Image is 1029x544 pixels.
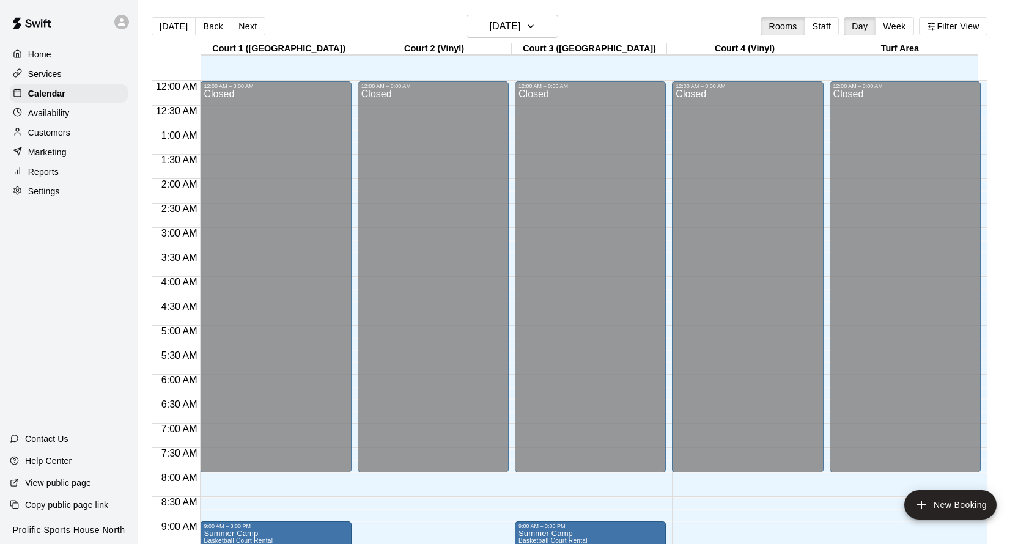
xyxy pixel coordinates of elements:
button: [DATE] [467,15,558,38]
span: 6:30 AM [158,399,201,410]
div: Closed [361,89,505,477]
a: Reports [10,163,128,181]
span: 1:00 AM [158,130,201,141]
div: 12:00 AM – 8:00 AM [361,83,505,89]
div: 12:00 AM – 8:00 AM: Closed [830,81,981,472]
span: 12:00 AM [153,81,201,92]
a: Marketing [10,143,128,161]
p: Calendar [28,87,65,100]
div: 12:00 AM – 8:00 AM [676,83,819,89]
p: Home [28,48,51,61]
div: 12:00 AM – 8:00 AM: Closed [358,81,509,472]
button: Rooms [761,17,805,35]
p: Contact Us [25,433,68,445]
button: Back [195,17,231,35]
p: Customers [28,127,70,139]
a: Availability [10,104,128,122]
span: 6:00 AM [158,375,201,385]
a: Calendar [10,84,128,103]
div: Closed [833,89,977,477]
div: 12:00 AM – 8:00 AM: Closed [200,81,351,472]
button: Day [844,17,876,35]
p: Services [28,68,62,80]
div: 9:00 AM – 3:00 PM [204,523,347,529]
div: 9:00 AM – 3:00 PM [518,523,662,529]
button: add [904,490,997,520]
span: 5:30 AM [158,350,201,361]
div: 12:00 AM – 8:00 AM [833,83,977,89]
a: Settings [10,182,128,200]
div: Turf Area [822,43,978,55]
a: Customers [10,123,128,142]
span: Basketball Court Rental [204,537,273,544]
p: Settings [28,185,60,197]
span: 2:00 AM [158,179,201,189]
span: 7:30 AM [158,448,201,458]
span: 4:30 AM [158,301,201,312]
p: Availability [28,107,70,119]
p: Copy public page link [25,499,108,511]
p: View public page [25,477,91,489]
span: 7:00 AM [158,424,201,434]
div: 12:00 AM – 8:00 AM: Closed [672,81,823,472]
span: 2:30 AM [158,204,201,214]
p: Prolific Sports House North [13,524,125,537]
div: 12:00 AM – 8:00 AM [518,83,662,89]
p: Marketing [28,146,67,158]
button: Filter View [919,17,987,35]
span: 9:00 AM [158,521,201,532]
button: Staff [805,17,839,35]
span: 3:30 AM [158,252,201,263]
div: Court 3 ([GEOGRAPHIC_DATA]) [512,43,667,55]
span: 8:00 AM [158,472,201,483]
div: Closed [204,89,347,477]
a: Services [10,65,128,83]
div: Closed [676,89,819,477]
h6: [DATE] [489,18,520,35]
a: Home [10,45,128,64]
span: 4:00 AM [158,277,201,287]
div: Court 4 (Vinyl) [667,43,822,55]
span: 1:30 AM [158,155,201,165]
div: Court 2 (Vinyl) [356,43,512,55]
div: Closed [518,89,662,477]
span: 5:00 AM [158,326,201,336]
span: 8:30 AM [158,497,201,507]
p: Help Center [25,455,72,467]
div: 12:00 AM – 8:00 AM [204,83,347,89]
p: Reports [28,166,59,178]
button: Next [231,17,265,35]
button: [DATE] [152,17,196,35]
span: Basketball Court Rental [518,537,588,544]
button: Week [875,17,913,35]
span: 12:30 AM [153,106,201,116]
span: 3:00 AM [158,228,201,238]
div: Court 1 ([GEOGRAPHIC_DATA]) [201,43,356,55]
div: 12:00 AM – 8:00 AM: Closed [515,81,666,472]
